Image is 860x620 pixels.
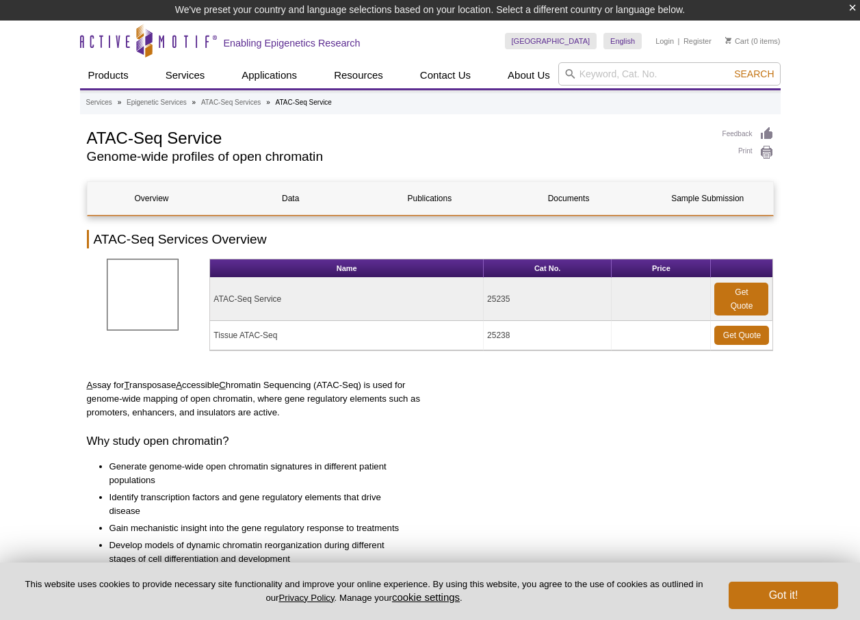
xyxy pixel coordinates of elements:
li: | [678,33,680,49]
h2: Enabling Epigenetics Research [224,37,361,49]
p: This website uses cookies to provide necessary site functionality and improve your online experie... [22,578,706,604]
li: » [118,99,122,106]
a: About Us [499,62,558,88]
a: Epigenetic Services [127,96,187,109]
a: Services [157,62,213,88]
li: Identify transcription factors and gene regulatory elements that drive disease [109,491,412,518]
a: Cart [725,36,749,46]
a: Applications [233,62,305,88]
a: Resources [326,62,391,88]
a: Privacy Policy [278,593,334,603]
a: Print [722,145,774,160]
td: Tissue ATAC-Seq [210,321,484,350]
img: Your Cart [725,37,731,44]
li: (0 items) [725,33,781,49]
h3: Why study open chromatin? [87,433,426,450]
a: Feedback [722,127,774,142]
button: Search [730,68,778,80]
li: » [192,99,196,106]
u: A [87,380,93,390]
li: Generate genome-wide open chromatin signatures in different patient populations [109,460,412,487]
a: English [603,33,642,49]
td: 25235 [484,278,612,321]
a: Contact Us [412,62,479,88]
th: Name [210,259,484,278]
li: Develop models of dynamic chromatin reorganization during different stages of cell differentiatio... [109,539,412,566]
button: Got it! [729,582,838,609]
th: Cat No. [484,259,612,278]
p: ssay for ransposase ccessible hromatin Sequencing (ATAC-Seq) is used for genome-wide mapping of o... [87,378,426,419]
td: ATAC-Seq Service [210,278,484,321]
a: Data [226,182,355,215]
a: [GEOGRAPHIC_DATA] [505,33,597,49]
a: Sample Submission [643,182,772,215]
img: ATAC-SeqServices [107,259,179,331]
li: » [266,99,270,106]
a: Services [86,96,112,109]
u: C [219,380,226,390]
h2: ATAC-Seq Services Overview [87,230,774,248]
input: Keyword, Cat. No. [558,62,781,86]
button: cookie settings [392,591,460,603]
a: ATAC-Seq Services [201,96,261,109]
u: A [176,380,182,390]
h2: Genome-wide profiles of open chromatin [87,151,709,163]
a: Get Quote [714,326,769,345]
a: Overview [88,182,216,215]
a: Publications [365,182,494,215]
span: Search [734,68,774,79]
li: Gain mechanistic insight into the gene regulatory response to treatments [109,521,412,535]
u: T [124,380,129,390]
a: Login [655,36,674,46]
td: 25238 [484,321,612,350]
th: Price [612,259,711,278]
a: Products [80,62,137,88]
a: Get Quote [714,283,768,315]
li: ATAC-Seq Service [276,99,332,106]
a: Register [683,36,712,46]
h1: ATAC-Seq Service [87,127,709,147]
a: Documents [504,182,633,215]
